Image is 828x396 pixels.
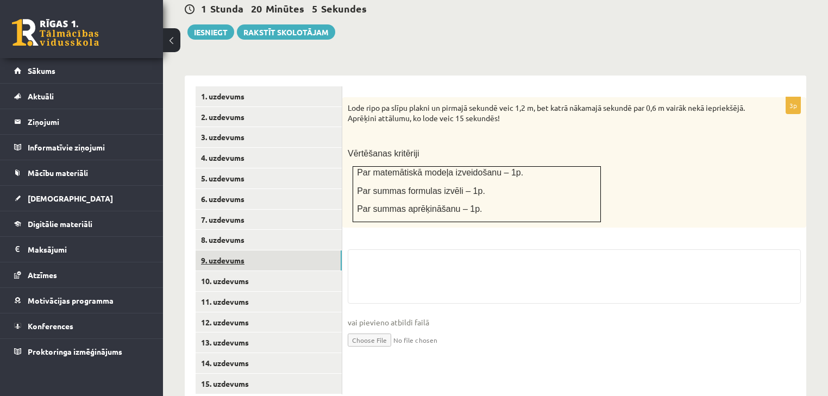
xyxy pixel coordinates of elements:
legend: Maksājumi [28,237,149,262]
a: 12. uzdevums [196,312,342,332]
span: Par matemātiskā modeļa izveidošanu – 1p. [357,168,523,177]
a: Rīgas 1. Tālmācības vidusskola [12,19,99,46]
span: Stunda [210,2,243,15]
a: 9. uzdevums [196,250,342,271]
a: Atzīmes [14,262,149,287]
a: 1. uzdevums [196,86,342,106]
a: Konferences [14,313,149,338]
span: Motivācijas programma [28,296,114,305]
a: 13. uzdevums [196,332,342,353]
span: 5 [312,2,317,15]
span: Par summas aprēķināšanu – 1p. [357,204,482,213]
a: 6. uzdevums [196,189,342,209]
a: 14. uzdevums [196,353,342,373]
a: 8. uzdevums [196,230,342,250]
a: 10. uzdevums [196,271,342,291]
span: Atzīmes [28,270,57,280]
span: Digitālie materiāli [28,219,92,229]
a: Digitālie materiāli [14,211,149,236]
a: Maksājumi [14,237,149,262]
span: Mācību materiāli [28,168,88,178]
p: 3p [786,97,801,114]
span: Konferences [28,321,73,331]
span: vai pievieno atbildi failā [348,317,801,328]
a: Informatīvie ziņojumi [14,135,149,160]
a: Rakstīt skolotājam [237,24,335,40]
button: Iesniegt [187,24,234,40]
span: [DEMOGRAPHIC_DATA] [28,193,113,203]
a: 7. uzdevums [196,210,342,230]
a: 4. uzdevums [196,148,342,168]
span: Proktoringa izmēģinājums [28,347,122,356]
a: Ziņojumi [14,109,149,134]
span: Par summas formulas izvēli – 1p. [357,186,485,196]
span: 1 [201,2,206,15]
a: Sākums [14,58,149,83]
a: Mācību materiāli [14,160,149,185]
span: Minūtes [266,2,304,15]
span: Sekundes [321,2,367,15]
a: 5. uzdevums [196,168,342,188]
span: Sākums [28,66,55,76]
a: 2. uzdevums [196,107,342,127]
legend: Ziņojumi [28,109,149,134]
span: 20 [251,2,262,15]
a: Aktuāli [14,84,149,109]
span: Aktuāli [28,91,54,101]
span: Vērtēšanas kritēriji [348,149,419,158]
legend: Informatīvie ziņojumi [28,135,149,160]
p: Lode ripo pa slīpu plakni un pirmajā sekundē veic 1,2 m, bet katrā nākamajā sekundē par 0,6 m vai... [348,103,747,124]
a: 11. uzdevums [196,292,342,312]
a: [DEMOGRAPHIC_DATA] [14,186,149,211]
a: Proktoringa izmēģinājums [14,339,149,364]
a: Motivācijas programma [14,288,149,313]
a: 3. uzdevums [196,127,342,147]
a: 15. uzdevums [196,374,342,394]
